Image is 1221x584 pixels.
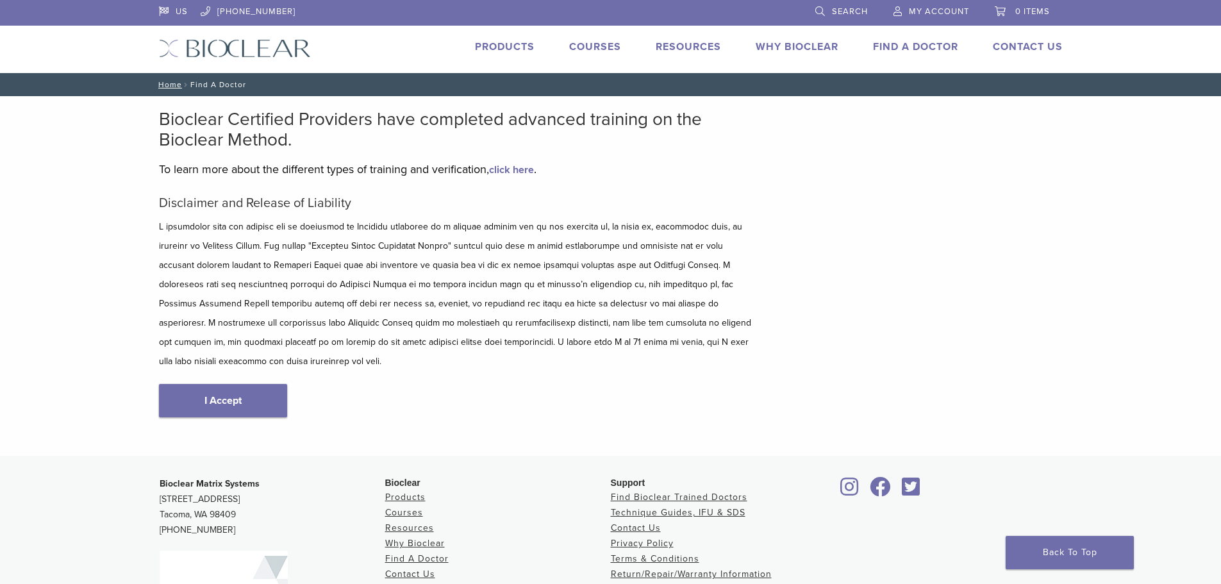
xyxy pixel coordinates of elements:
a: Terms & Conditions [611,553,699,564]
a: Find Bioclear Trained Doctors [611,492,747,503]
a: Resources [385,522,434,533]
a: Contact Us [611,522,661,533]
h5: Disclaimer and Release of Liability [159,196,755,211]
a: Bioclear [898,485,925,497]
a: Return/Repair/Warranty Information [611,569,772,580]
a: Contact Us [993,40,1063,53]
img: Bioclear [159,39,311,58]
a: Bioclear [866,485,895,497]
a: Find A Doctor [385,553,449,564]
a: Why Bioclear [756,40,838,53]
p: To learn more about the different types of training and verification, . [159,160,755,179]
a: Privacy Policy [611,538,674,549]
span: Search [832,6,868,17]
span: Bioclear [385,478,420,488]
a: Products [475,40,535,53]
span: Support [611,478,645,488]
a: Bioclear [836,485,863,497]
a: Courses [385,507,423,518]
h2: Bioclear Certified Providers have completed advanced training on the Bioclear Method. [159,109,755,150]
a: Home [154,80,182,89]
a: Courses [569,40,621,53]
a: Contact Us [385,569,435,580]
a: click here [489,163,534,176]
a: Resources [656,40,721,53]
a: Why Bioclear [385,538,445,549]
a: Products [385,492,426,503]
p: [STREET_ADDRESS] Tacoma, WA 98409 [PHONE_NUMBER] [160,476,385,538]
span: / [182,81,190,88]
span: My Account [909,6,969,17]
a: I Accept [159,384,287,417]
span: 0 items [1015,6,1050,17]
nav: Find A Doctor [149,73,1072,96]
strong: Bioclear Matrix Systems [160,478,260,489]
a: Technique Guides, IFU & SDS [611,507,745,518]
a: Back To Top [1006,536,1134,569]
p: L ipsumdolor sita con adipisc eli se doeiusmod te Incididu utlaboree do m aliquae adminim ven qu ... [159,217,755,371]
a: Find A Doctor [873,40,958,53]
